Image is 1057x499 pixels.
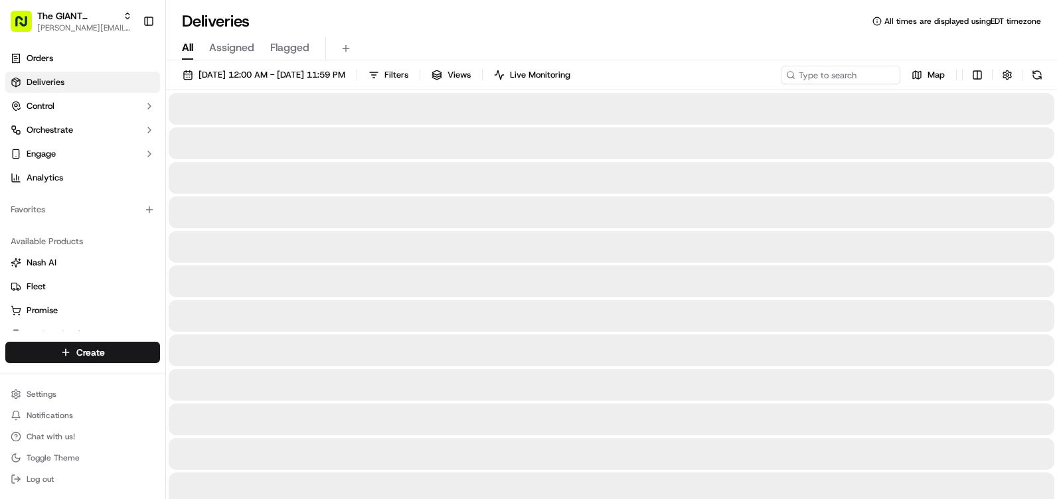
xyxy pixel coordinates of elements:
[270,40,309,56] span: Flagged
[27,148,56,160] span: Engage
[27,257,56,269] span: Nash AI
[5,143,160,165] button: Engage
[510,69,570,81] span: Live Monitoring
[27,474,54,484] span: Log out
[5,300,160,321] button: Promise
[447,69,471,81] span: Views
[177,66,351,84] button: [DATE] 12:00 AM - [DATE] 11:59 PM
[906,66,951,84] button: Map
[488,66,576,84] button: Live Monitoring
[5,324,160,345] button: Product Catalog
[5,385,160,403] button: Settings
[5,342,160,363] button: Create
[27,52,53,64] span: Orders
[37,9,118,23] button: The GIANT Company
[182,11,250,32] h1: Deliveries
[5,5,137,37] button: The GIANT Company[PERSON_NAME][EMAIL_ADDRESS][PERSON_NAME][DOMAIN_NAME]
[27,431,75,442] span: Chat with us!
[11,328,155,340] a: Product Catalog
[5,406,160,425] button: Notifications
[11,257,155,269] a: Nash AI
[27,328,90,340] span: Product Catalog
[27,76,64,88] span: Deliveries
[27,410,73,421] span: Notifications
[182,40,193,56] span: All
[27,305,58,317] span: Promise
[5,427,160,446] button: Chat with us!
[928,69,945,81] span: Map
[384,69,408,81] span: Filters
[27,389,56,399] span: Settings
[27,281,46,293] span: Fleet
[363,66,414,84] button: Filters
[426,66,477,84] button: Views
[76,346,105,359] span: Create
[5,252,160,273] button: Nash AI
[5,276,160,297] button: Fleet
[27,124,73,136] span: Orchestrate
[1028,66,1046,84] button: Refresh
[781,66,900,84] input: Type to search
[5,72,160,93] a: Deliveries
[5,449,160,467] button: Toggle Theme
[884,16,1041,27] span: All times are displayed using EDT timezone
[5,470,160,488] button: Log out
[5,119,160,141] button: Orchestrate
[5,48,160,69] a: Orders
[209,40,254,56] span: Assigned
[27,100,54,112] span: Control
[27,172,63,184] span: Analytics
[5,167,160,188] a: Analytics
[27,453,80,463] span: Toggle Theme
[199,69,345,81] span: [DATE] 12:00 AM - [DATE] 11:59 PM
[11,281,155,293] a: Fleet
[5,96,160,117] button: Control
[5,199,160,220] div: Favorites
[11,305,155,317] a: Promise
[5,231,160,252] div: Available Products
[37,23,132,33] button: [PERSON_NAME][EMAIL_ADDRESS][PERSON_NAME][DOMAIN_NAME]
